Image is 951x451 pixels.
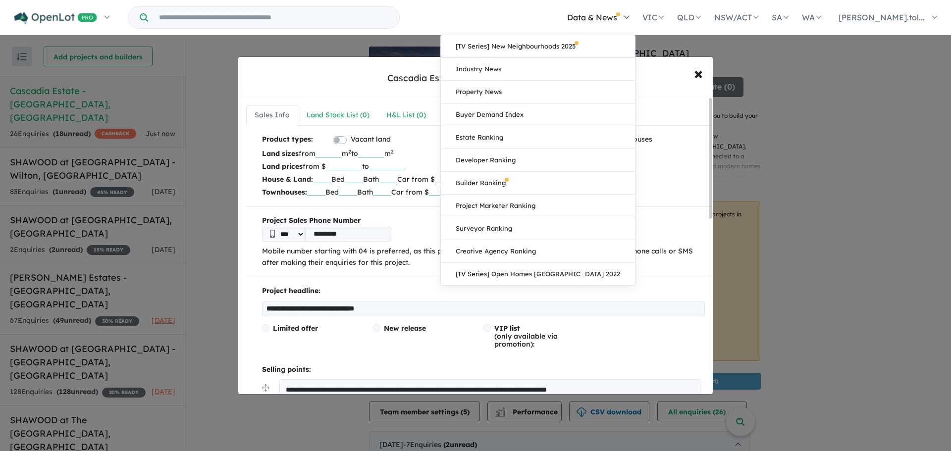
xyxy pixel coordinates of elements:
[262,149,299,158] b: Land sizes
[839,12,925,22] span: [PERSON_NAME].tol...
[262,285,705,297] p: Project headline:
[441,240,635,263] a: Creative Agency Ranking
[262,384,269,392] img: drag.svg
[441,126,635,149] a: Estate Ranking
[262,175,313,184] b: House & Land:
[262,215,705,227] b: Project Sales Phone Number
[255,109,290,121] div: Sales Info
[387,72,564,85] div: Cascadia Estate - [GEOGRAPHIC_DATA]
[262,246,705,269] p: Mobile number starting with 04 is preferred, as this phone number will be shared with buyers to m...
[348,148,351,155] sup: 2
[494,324,558,349] span: (only available via promotion):
[391,148,394,155] sup: 2
[262,186,705,199] p: Bed Bath Car from $ to $
[441,217,635,240] a: Surveyor Ranking
[441,172,635,195] a: Builder Ranking
[270,230,275,238] img: Phone icon
[262,134,313,147] b: Product types:
[262,160,705,173] p: from $ to
[384,324,426,333] span: New release
[262,162,303,171] b: Land prices
[262,188,307,197] b: Townhouses:
[441,103,635,126] a: Buyer Demand Index
[262,364,705,376] p: Selling points:
[441,263,635,285] a: [TV Series] Open Homes [GEOGRAPHIC_DATA] 2022
[441,35,635,58] a: [TV Series] New Neighbourhoods 2025
[694,62,703,84] span: ×
[307,109,370,121] div: Land Stock List ( 0 )
[14,12,97,24] img: Openlot PRO Logo White
[441,149,635,172] a: Developer Ranking
[494,324,520,333] span: VIP list
[262,173,705,186] p: Bed Bath Car from $ to $
[441,81,635,103] a: Property News
[351,134,391,146] label: Vacant land
[441,58,635,81] a: Industry News
[441,195,635,217] a: Project Marketer Ranking
[262,147,705,160] p: from m to m
[386,109,426,121] div: H&L List ( 0 )
[150,7,397,28] input: Try estate name, suburb, builder or developer
[273,324,318,333] span: Limited offer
